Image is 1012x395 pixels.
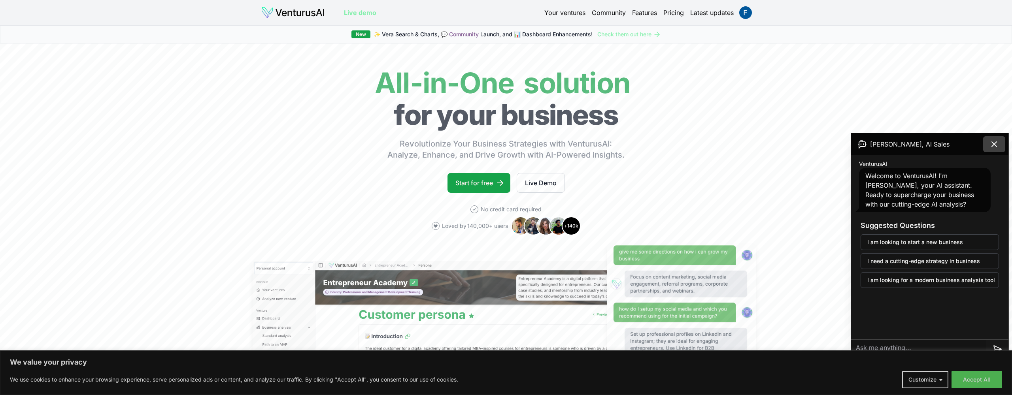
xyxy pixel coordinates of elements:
a: Latest updates [690,8,734,17]
div: New [351,30,370,38]
a: Pricing [663,8,684,17]
a: Check them out here [597,30,661,38]
img: Avatar 4 [549,216,568,235]
span: [PERSON_NAME], AI Sales [870,139,950,149]
img: Avatar 1 [511,216,530,235]
button: I am looking to start a new business [861,234,999,250]
img: ACg8ocJ1oIUhS6Df756u4njdFpC4vsjWHT2j6PpzeVup9r78nhTA1g=s96-c [739,6,752,19]
span: ✨ Vera Search & Charts, 💬 Launch, and 📊 Dashboard Enhancements! [374,30,593,38]
h3: Suggested Questions [861,220,999,231]
a: Your ventures [544,8,585,17]
p: We value your privacy [10,357,1002,367]
img: Avatar 3 [536,216,555,235]
a: Features [632,8,657,17]
span: VenturusAI [859,160,887,168]
button: I need a cutting-edge strategy in business [861,253,999,269]
button: Accept All [952,371,1002,388]
img: logo [261,6,325,19]
p: We use cookies to enhance your browsing experience, serve personalized ads or content, and analyz... [10,375,458,384]
a: Live demo [344,8,376,17]
a: Community [592,8,626,17]
a: Community [449,31,479,38]
a: Live Demo [517,173,565,193]
button: Customize [902,371,948,388]
span: Welcome to VenturusAI! I'm [PERSON_NAME], your AI assistant. Ready to supercharge your business w... [865,172,974,208]
a: Start for free [447,173,510,193]
button: I am looking for a modern business analysis tool [861,272,999,288]
img: Avatar 2 [524,216,543,235]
